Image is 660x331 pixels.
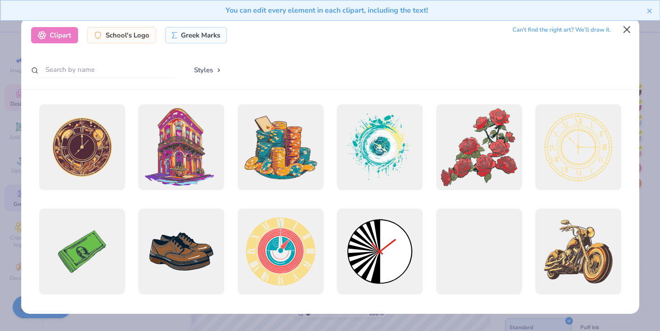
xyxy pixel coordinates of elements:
div: Can’t find the right art? We’ll draw it. [512,22,611,38]
div: Clipart [31,27,78,43]
div: School's Logo [87,27,156,43]
button: close [646,5,653,16]
button: Close [618,21,635,38]
button: Styles [185,61,231,79]
div: Greek Marks [165,27,227,43]
input: Search by name [31,61,175,78]
div: You can edit every element in each clipart, including the text! [7,5,646,16]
